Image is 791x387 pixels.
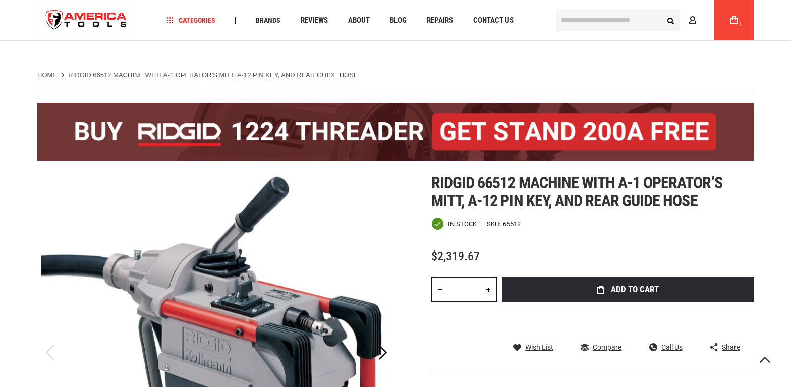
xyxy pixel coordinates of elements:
a: Categories [162,14,220,27]
span: Contact Us [473,17,514,24]
span: 1 [739,22,742,27]
a: Compare [581,343,621,352]
span: In stock [448,220,477,227]
iframe: Secure express checkout frame [500,305,756,335]
button: Add to Cart [502,277,754,302]
a: Repairs [422,14,458,27]
div: 66512 [503,220,521,227]
span: Wish List [525,344,553,351]
span: Repairs [427,17,453,24]
span: Ridgid 66512 machine with a-1 operator’s mitt, a-12 pin key, and rear guide hose [431,173,722,210]
span: Blog [390,17,407,24]
strong: RIDGID 66512 MACHINE WITH A-1 OPERATOR’S MITT, A-12 PIN KEY, AND REAR GUIDE HOSE [68,71,358,79]
span: Brands [256,17,280,24]
img: America Tools [37,2,135,39]
span: Add to Cart [611,285,659,294]
strong: SKU [487,220,503,227]
a: Brands [251,14,285,27]
span: Categories [167,17,215,24]
a: Contact Us [469,14,518,27]
a: Call Us [649,343,683,352]
div: Availability [431,217,477,230]
a: store logo [37,2,135,39]
span: About [348,17,370,24]
span: Reviews [301,17,328,24]
a: About [344,14,374,27]
a: Home [37,71,57,80]
a: Wish List [513,343,553,352]
img: BOGO: Buy the RIDGID® 1224 Threader (26092), get the 92467 200A Stand FREE! [37,103,754,161]
span: Share [722,344,740,351]
span: Call Us [661,344,683,351]
span: $2,319.67 [431,249,480,263]
span: Compare [593,344,621,351]
button: Search [661,11,680,30]
iframe: LiveChat chat widget [649,355,791,387]
a: Blog [385,14,411,27]
a: Reviews [296,14,332,27]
